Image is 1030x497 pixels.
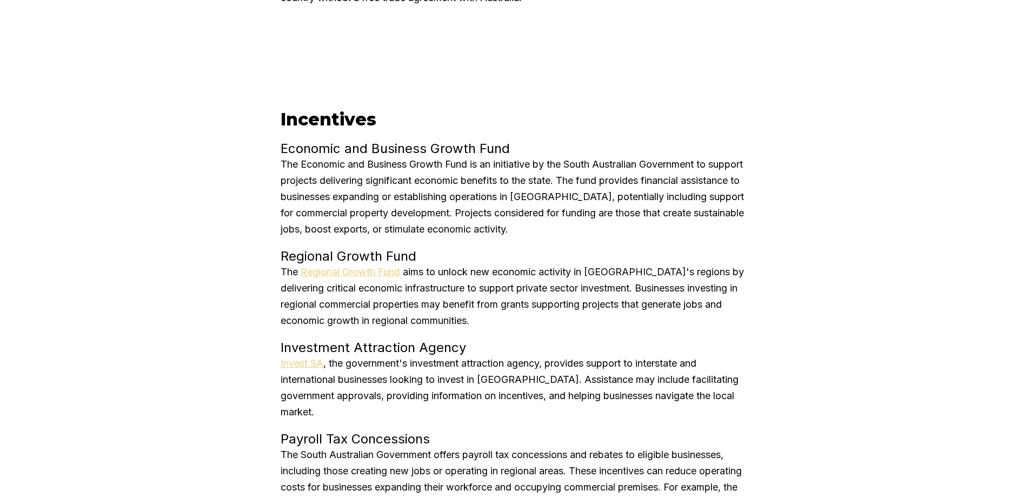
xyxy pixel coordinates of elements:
a: Regional Growth Fund [301,266,400,277]
h4: Investment Attraction Agency [281,340,750,355]
p: The Economic and Business Growth Fund is an initiative by the South Australian Government to supp... [281,156,750,237]
p: , the government's investment attraction agency, provides support to interstate and international... [281,355,750,420]
h3: Incentives [281,109,750,130]
h4: Economic and Business Growth Fund [281,141,750,156]
h4: Payroll Tax Concessions [281,431,750,447]
p: The aims to unlock new economic activity in [GEOGRAPHIC_DATA]'s regions by delivering critical ec... [281,264,750,329]
a: Invest SA [281,357,323,369]
h4: Regional Growth Fund [281,248,750,264]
